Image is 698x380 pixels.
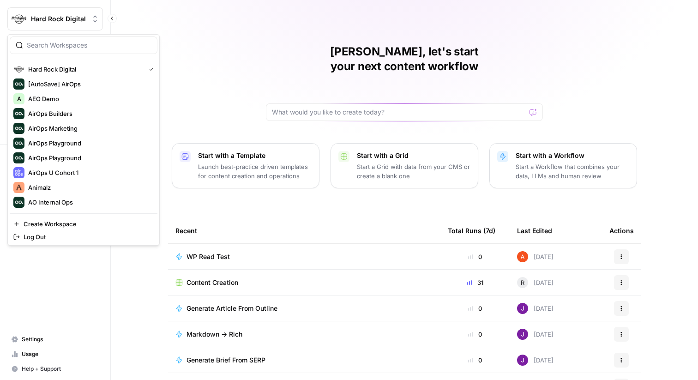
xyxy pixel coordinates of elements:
[28,183,150,192] span: Animalz
[489,143,637,188] button: Start with a WorkflowStart a Workflow that combines your data, LLMs and human review
[448,278,502,287] div: 31
[521,278,524,287] span: R
[7,332,103,347] a: Settings
[272,108,526,117] input: What would you like to create today?
[517,355,528,366] img: nj1ssy6o3lyd6ijko0eoja4aphzn
[28,153,150,163] span: AirOps Playground
[357,151,470,160] p: Start with a Grid
[175,252,433,261] a: WP Read Test
[517,277,554,288] div: [DATE]
[517,303,528,314] img: nj1ssy6o3lyd6ijko0eoja4aphzn
[175,304,433,313] a: Generate Article From Outline
[13,152,24,163] img: AirOps Playground Logo
[609,218,634,243] div: Actions
[175,330,433,339] a: Markdown -> Rich
[517,218,552,243] div: Last Edited
[7,347,103,362] a: Usage
[175,218,433,243] div: Recent
[448,304,502,313] div: 0
[27,41,151,50] input: Search Workspaces
[517,251,528,262] img: cje7zb9ux0f2nqyv5qqgv3u0jxek
[13,167,24,178] img: AirOps U Cohort 1 Logo
[22,350,99,358] span: Usage
[22,365,99,373] span: Help + Support
[517,251,554,262] div: [DATE]
[13,108,24,119] img: AirOps Builders Logo
[517,355,554,366] div: [DATE]
[13,197,24,208] img: AO Internal Ops Logo
[331,143,478,188] button: Start with a GridStart a Grid with data from your CMS or create a blank one
[172,143,319,188] button: Start with a TemplateLaunch best-practice driven templates for content creation and operations
[187,356,265,365] span: Generate Brief From SERP
[28,124,150,133] span: AirOps Marketing
[448,252,502,261] div: 0
[448,218,495,243] div: Total Runs (7d)
[10,230,157,243] a: Log Out
[187,330,242,339] span: Markdown -> Rich
[266,44,543,74] h1: [PERSON_NAME], let's start your next content workflow
[22,335,99,344] span: Settings
[7,7,103,30] button: Workspace: Hard Rock Digital
[28,65,142,74] span: Hard Rock Digital
[7,34,160,246] div: Workspace: Hard Rock Digital
[28,94,150,103] span: AEO Demo
[517,303,554,314] div: [DATE]
[198,162,312,181] p: Launch best-practice driven templates for content creation and operations
[516,151,629,160] p: Start with a Workflow
[28,79,150,89] span: [AutoSave] AirOps
[187,278,238,287] span: Content Creation
[11,11,27,27] img: Hard Rock Digital Logo
[175,278,433,287] a: Content Creation
[357,162,470,181] p: Start a Grid with data from your CMS or create a blank one
[28,109,150,118] span: AirOps Builders
[24,232,150,241] span: Log Out
[517,329,554,340] div: [DATE]
[448,356,502,365] div: 0
[10,217,157,230] a: Create Workspace
[24,219,150,229] span: Create Workspace
[28,168,150,177] span: AirOps U Cohort 1
[13,78,24,90] img: [AutoSave] AirOps Logo
[7,362,103,376] button: Help + Support
[17,94,21,103] span: A
[517,329,528,340] img: nj1ssy6o3lyd6ijko0eoja4aphzn
[13,138,24,149] img: AirOps Playground Logo
[175,356,433,365] a: Generate Brief From SERP
[198,151,312,160] p: Start with a Template
[187,252,230,261] span: WP Read Test
[31,14,87,24] span: Hard Rock Digital
[13,64,24,75] img: Hard Rock Digital Logo
[13,123,24,134] img: AirOps Marketing Logo
[13,182,24,193] img: Animalz Logo
[448,330,502,339] div: 0
[28,139,150,148] span: AirOps Playground
[28,198,150,207] span: AO Internal Ops
[187,304,277,313] span: Generate Article From Outline
[516,162,629,181] p: Start a Workflow that combines your data, LLMs and human review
